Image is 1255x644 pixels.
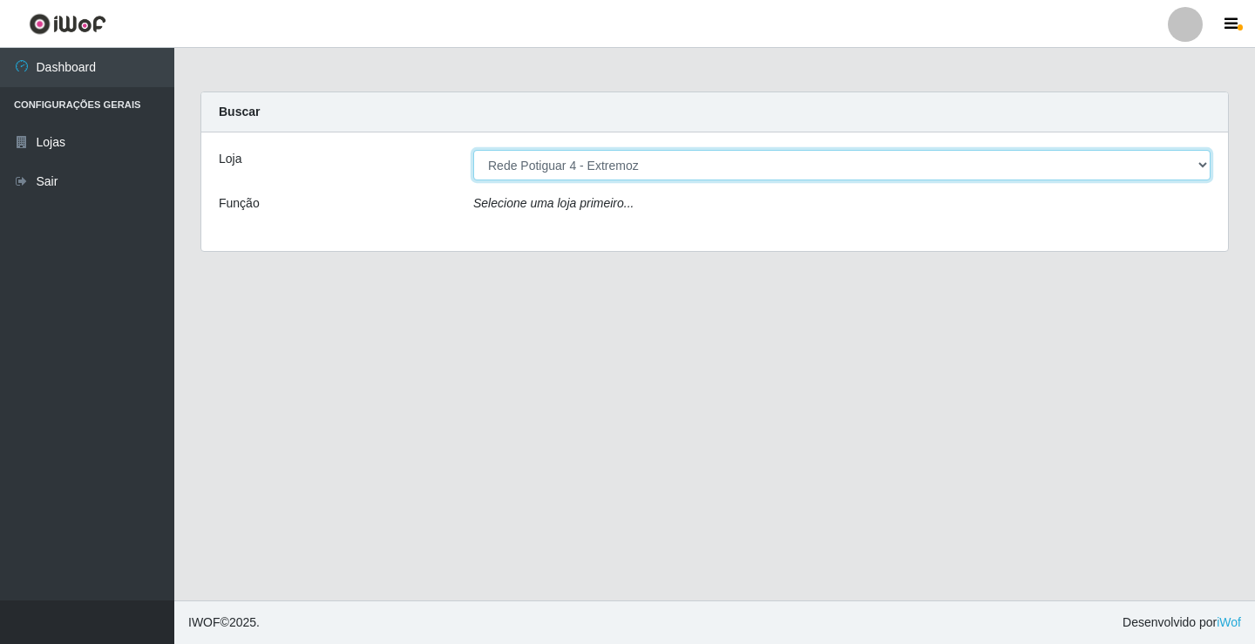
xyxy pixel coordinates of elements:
label: Função [219,194,260,213]
a: iWof [1217,615,1241,629]
img: CoreUI Logo [29,13,106,35]
label: Loja [219,150,241,168]
strong: Buscar [219,105,260,119]
span: Desenvolvido por [1123,613,1241,632]
i: Selecione uma loja primeiro... [473,196,634,210]
span: © 2025 . [188,613,260,632]
span: IWOF [188,615,220,629]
